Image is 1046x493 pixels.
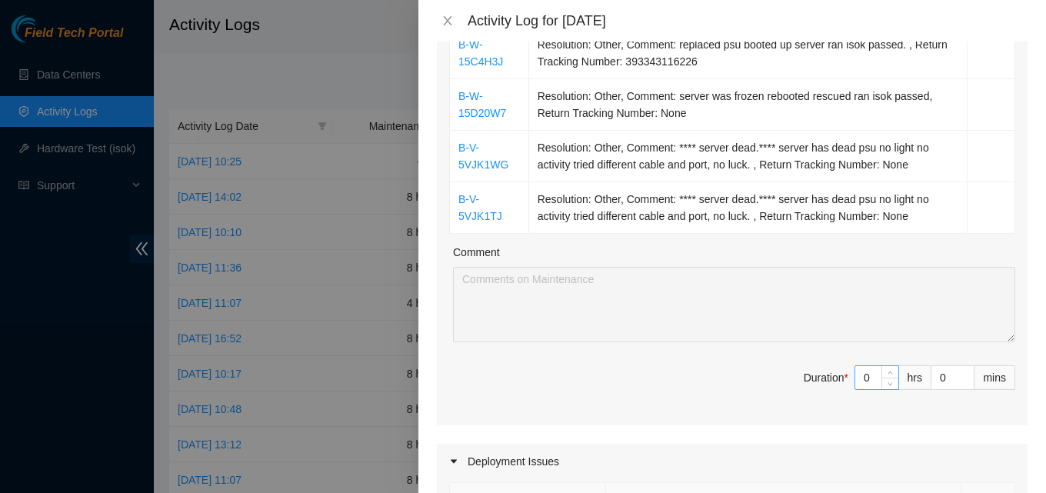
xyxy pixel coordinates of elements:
span: close [441,15,454,27]
a: B-V-5VJK1WG [458,142,508,171]
td: Resolution: Other, Comment: replaced psu booted up server ran isok passed. , Return Tracking Numb... [529,28,968,79]
div: Activity Log for [DATE] [468,12,1028,29]
div: mins [974,365,1015,390]
td: Resolution: Other, Comment: **** server dead.**** server has dead psu no light no activity tried ... [529,131,968,182]
button: Close [437,14,458,28]
span: Decrease Value [881,378,898,389]
span: down [886,379,895,388]
span: up [886,368,895,378]
span: caret-right [449,457,458,466]
td: Resolution: Other, Comment: **** server dead.**** server has dead psu no light no activity tried ... [529,182,968,234]
div: Duration [804,369,848,386]
textarea: Comment [453,267,1015,342]
td: Resolution: Other, Comment: server was frozen rebooted rescued ran isok passed, Return Tracking N... [529,79,968,131]
div: Deployment Issues [437,444,1028,479]
a: B-W-15D20W7 [458,90,506,119]
span: Increase Value [881,366,898,378]
a: B-V-5VJK1TJ [458,193,502,222]
div: hrs [899,365,931,390]
label: Comment [453,244,500,261]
